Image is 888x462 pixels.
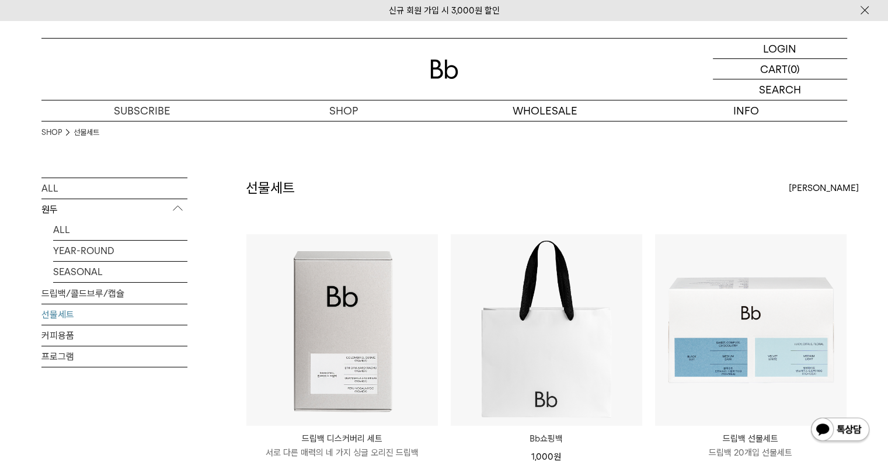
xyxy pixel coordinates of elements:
[646,100,847,121] p: INFO
[789,181,859,195] span: [PERSON_NAME]
[41,100,243,121] a: SUBSCRIBE
[41,304,187,325] a: 선물세트
[41,346,187,367] a: 프로그램
[763,39,796,58] p: LOGIN
[246,234,438,426] img: 드립백 디스커버리 세트
[243,100,444,121] a: SHOP
[451,234,642,426] img: Bb쇼핑백
[246,432,438,446] p: 드립백 디스커버리 세트
[713,59,847,79] a: CART (0)
[430,60,458,79] img: 로고
[451,432,642,446] a: Bb쇼핑백
[788,59,800,79] p: (0)
[655,432,847,446] p: 드립백 선물세트
[53,262,187,282] a: SEASONAL
[531,451,561,462] span: 1,000
[41,325,187,346] a: 커피용품
[41,178,187,199] a: ALL
[444,100,646,121] p: WHOLESALE
[41,127,62,138] a: SHOP
[246,446,438,460] p: 서로 다른 매력의 네 가지 싱글 오리진 드립백
[74,127,99,138] a: 선물세트
[246,432,438,460] a: 드립백 디스커버리 세트 서로 다른 매력의 네 가지 싱글 오리진 드립백
[246,178,295,198] h2: 선물세트
[389,5,500,16] a: 신규 회원 가입 시 3,000원 할인
[760,59,788,79] p: CART
[655,432,847,460] a: 드립백 선물세트 드립백 20개입 선물세트
[655,234,847,426] img: 드립백 선물세트
[655,446,847,460] p: 드립백 20개입 선물세트
[41,283,187,304] a: 드립백/콜드브루/캡슐
[53,241,187,261] a: YEAR-ROUND
[53,220,187,240] a: ALL
[810,416,870,444] img: 카카오톡 채널 1:1 채팅 버튼
[41,199,187,220] p: 원두
[553,451,561,462] span: 원
[713,39,847,59] a: LOGIN
[759,79,801,100] p: SEARCH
